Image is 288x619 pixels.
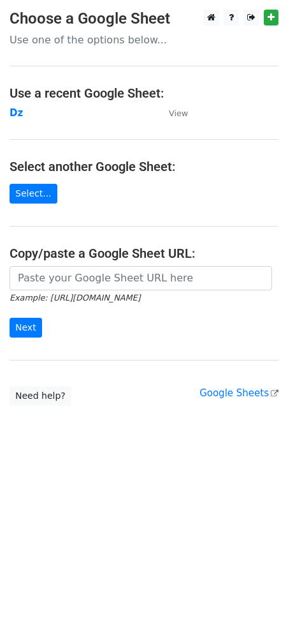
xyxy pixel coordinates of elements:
[10,266,272,290] input: Paste your Google Sheet URL here
[169,108,188,118] small: View
[10,293,140,302] small: Example: [URL][DOMAIN_NAME]
[10,246,278,261] h4: Copy/paste a Google Sheet URL:
[10,318,42,338] input: Next
[10,10,278,28] h3: Choose a Google Sheet
[10,86,278,101] h4: Use a recent Google Sheet:
[156,107,188,119] a: View
[199,387,278,399] a: Google Sheets
[10,184,57,204] a: Select...
[10,386,71,406] a: Need help?
[10,107,23,119] a: Dz
[10,33,278,47] p: Use one of the options below...
[10,159,278,174] h4: Select another Google Sheet:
